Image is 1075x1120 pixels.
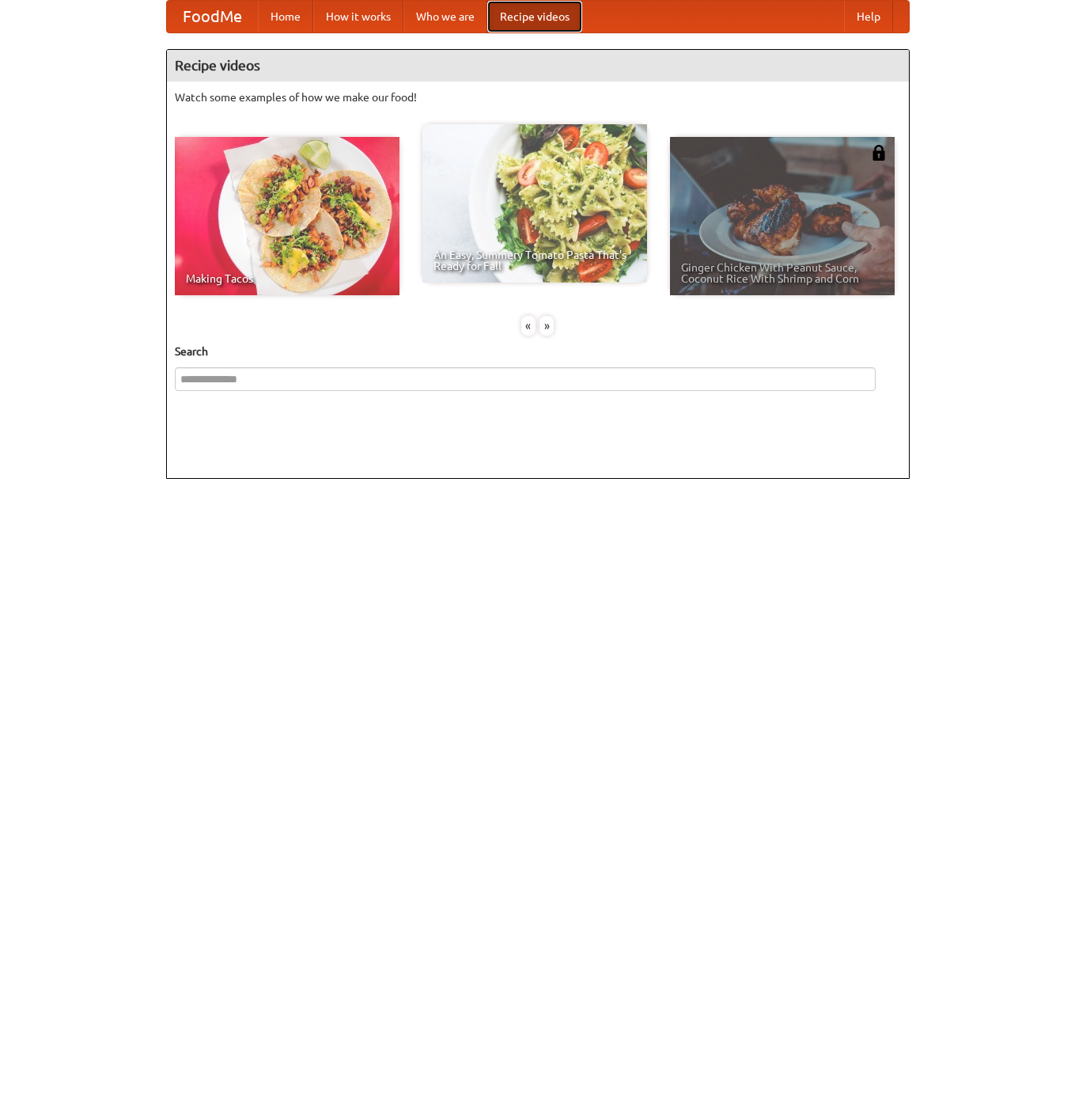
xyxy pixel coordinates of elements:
img: 483408.png [871,145,887,161]
p: Watch some examples of how we make our food! [175,89,901,105]
a: Who we are [403,1,487,32]
a: Home [258,1,313,32]
div: « [521,316,536,336]
a: Recipe videos [487,1,582,32]
a: Help [844,1,893,32]
a: FoodMe [167,1,258,32]
a: An Easy, Summery Tomato Pasta That's Ready for Fall [422,124,647,283]
div: » [539,316,554,336]
span: Making Tacos [186,273,388,284]
span: An Easy, Summery Tomato Pasta That's Ready for Fall [433,249,636,271]
h4: Recipe videos [167,50,909,82]
a: How it works [313,1,403,32]
h5: Search [175,344,901,359]
a: Making Tacos [175,137,399,295]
